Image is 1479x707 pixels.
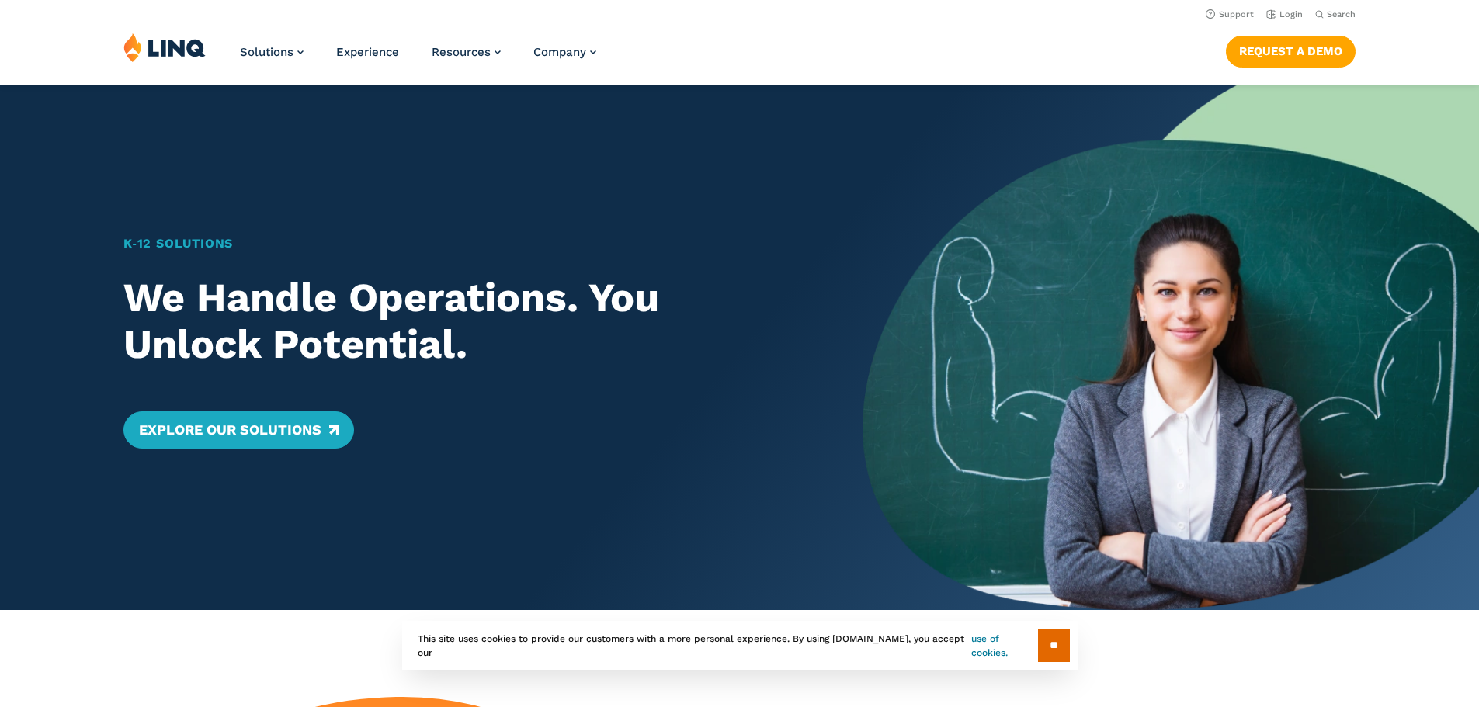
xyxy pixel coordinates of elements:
[1266,9,1303,19] a: Login
[402,621,1078,670] div: This site uses cookies to provide our customers with a more personal experience. By using [DOMAIN...
[432,45,491,59] span: Resources
[863,85,1479,610] img: Home Banner
[336,45,399,59] a: Experience
[1206,9,1254,19] a: Support
[432,45,501,59] a: Resources
[1226,36,1356,67] a: Request a Demo
[971,632,1037,660] a: use of cookies.
[533,45,596,59] a: Company
[1226,33,1356,67] nav: Button Navigation
[123,33,206,62] img: LINQ | K‑12 Software
[123,275,803,368] h2: We Handle Operations. You Unlock Potential.
[123,234,803,253] h1: K‑12 Solutions
[123,411,354,449] a: Explore Our Solutions
[1327,9,1356,19] span: Search
[240,45,293,59] span: Solutions
[1315,9,1356,20] button: Open Search Bar
[533,45,586,59] span: Company
[240,45,304,59] a: Solutions
[240,33,596,84] nav: Primary Navigation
